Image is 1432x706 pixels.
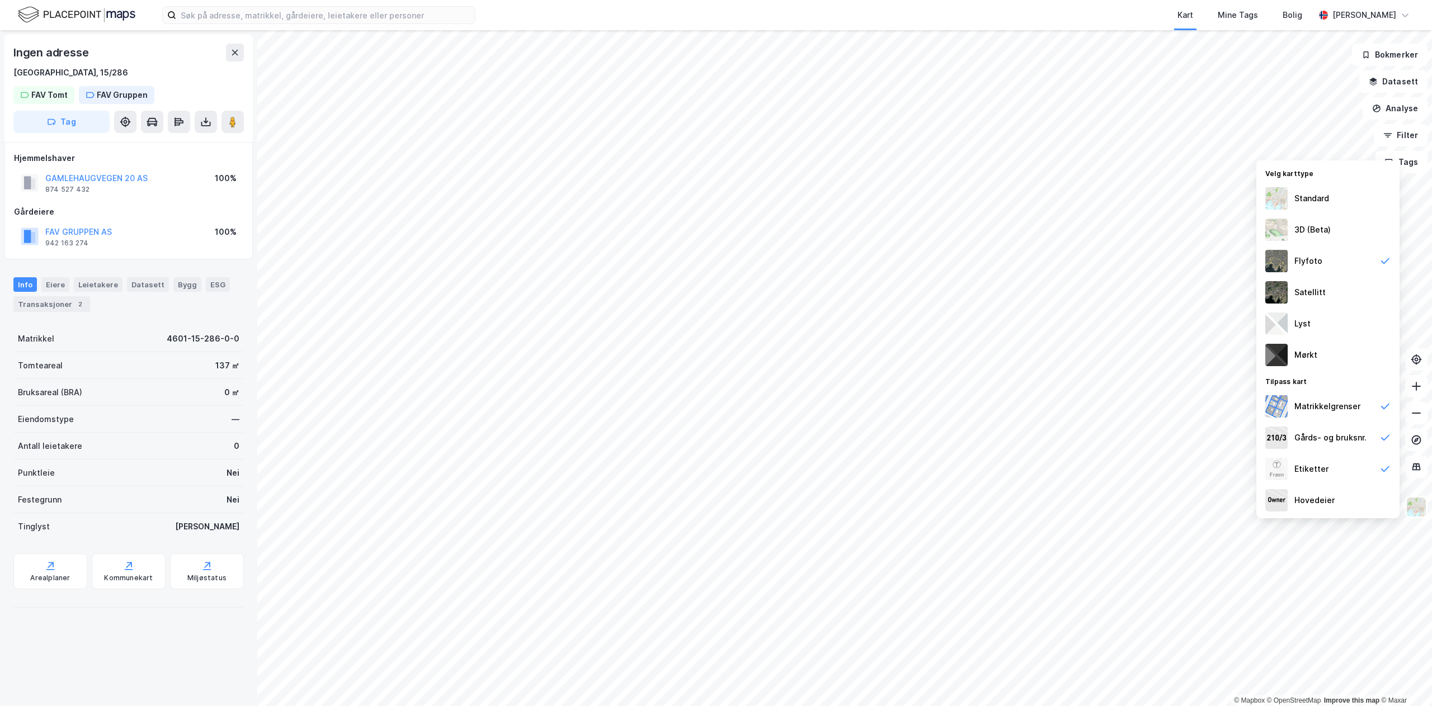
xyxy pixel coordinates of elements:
button: Analyse [1363,97,1428,120]
iframe: Chat Widget [1376,652,1432,706]
button: Datasett [1359,70,1428,93]
div: Ingen adresse [13,44,91,61]
div: Hjemmelshaver [14,151,243,165]
img: Z [1265,250,1288,272]
div: Mine Tags [1218,8,1258,22]
div: Bruksareal (BRA) [18,386,82,399]
div: Transaksjoner [13,296,90,312]
img: nCdM7BzjoCAAAAAElFTkSuQmCC [1265,344,1288,366]
div: Mørkt [1294,348,1317,362]
img: majorOwner.b5e170eddb5c04bfeeff.jpeg [1265,489,1288,511]
div: 0 [234,439,239,453]
input: Søk på adresse, matrikkel, gårdeiere, leietakere eller personer [176,7,475,23]
div: Kart [1177,8,1193,22]
img: Z [1406,496,1427,518]
div: Tilpass kart [1256,371,1400,391]
div: 874 527 432 [45,185,89,194]
img: luj3wr1y2y3+OchiMxRmMxRlscgabnMEmZ7DJGWxyBpucwSZnsMkZbHIGm5zBJmewyRlscgabnMEmZ7DJGWxyBpucwSZnsMkZ... [1265,312,1288,335]
div: — [232,413,239,426]
div: Gårdeiere [14,205,243,219]
div: Antall leietakere [18,439,82,453]
div: FAV Gruppen [97,88,148,102]
div: Leietakere [74,277,123,292]
img: 9k= [1265,281,1288,304]
div: Kontrollprogram for chat [1376,652,1432,706]
div: Nei [227,493,239,506]
div: Matrikkelgrenser [1294,400,1360,413]
a: Improve this map [1324,696,1379,704]
div: Info [13,277,37,292]
div: 3D (Beta) [1294,223,1331,236]
div: [PERSON_NAME] [175,520,239,533]
div: Eiendomstype [18,413,74,426]
button: Bokmerker [1352,44,1428,66]
img: cadastreKeys.547ab17ec502f5a4ef2b.jpeg [1265,427,1288,449]
div: Matrikkel [18,332,54,345]
div: 2 [74,298,86,310]
div: Standard [1294,192,1329,205]
img: Z [1265,187,1288,210]
div: Tomteareal [18,359,63,372]
div: Nei [227,466,239,480]
div: [GEOGRAPHIC_DATA], 15/286 [13,66,128,79]
div: Bolig [1283,8,1302,22]
div: Datasett [127,277,169,292]
a: OpenStreetMap [1267,696,1321,704]
button: Tags [1376,151,1428,173]
div: Eiere [41,277,69,292]
div: Kommunekart [104,574,153,582]
button: Tag [13,111,110,133]
div: 942 163 274 [45,239,88,248]
div: Satellitt [1294,286,1326,299]
div: 100% [215,172,237,185]
div: Velg karttype [1256,163,1400,183]
div: Lyst [1294,317,1311,330]
div: ESG [206,277,230,292]
div: 4601-15-286-0-0 [167,332,239,345]
div: Miljøstatus [187,574,227,582]
img: Z [1265,219,1288,241]
a: Mapbox [1234,696,1265,704]
div: FAV Tomt [31,88,68,102]
div: Festegrunn [18,493,62,506]
div: [PERSON_NAME] [1332,8,1396,22]
button: Filter [1374,124,1428,146]
div: 0 ㎡ [224,386,239,399]
img: logo.f888ab2527a4732fd821a326f86c7f29.svg [18,5,135,25]
div: 100% [215,225,237,239]
div: Arealplaner [30,574,70,582]
div: Gårds- og bruksnr. [1294,431,1367,444]
img: cadastreBorders.cfe08de4b5ddd52a10de.jpeg [1265,395,1288,418]
img: Z [1265,458,1288,480]
div: Tinglyst [18,520,50,533]
div: Flyfoto [1294,254,1322,268]
div: Etiketter [1294,462,1329,476]
div: Punktleie [18,466,55,480]
div: Hovedeier [1294,494,1335,507]
div: Bygg [173,277,201,292]
div: 137 ㎡ [215,359,239,372]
